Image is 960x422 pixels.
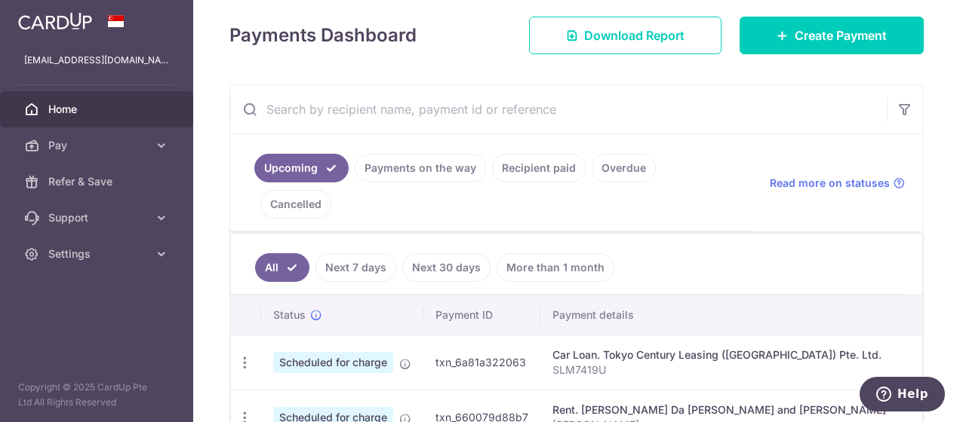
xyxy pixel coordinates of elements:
[255,253,309,282] a: All
[229,22,417,49] h4: Payments Dashboard
[795,26,887,44] span: Create Payment
[273,352,393,373] span: Scheduled for charge
[273,307,306,323] span: Status
[254,154,349,182] a: Upcoming
[529,17,722,54] a: Download Report
[48,138,148,153] span: Pay
[770,176,905,191] a: Read more on statuses
[48,102,148,117] span: Home
[230,85,887,133] input: Search by recipient name, payment id or reference
[592,154,656,182] a: Overdue
[18,12,92,30] img: CardUp
[48,246,148,261] span: Settings
[24,53,169,68] p: [EMAIL_ADDRESS][DOMAIN_NAME]
[423,295,540,335] th: Payment ID
[48,174,148,189] span: Refer & Save
[423,335,540,390] td: txn_6a81a322063
[740,17,924,54] a: Create Payment
[492,154,586,182] a: Recipient paid
[860,377,945,414] iframe: Opens a widget where you can find more information
[497,253,614,282] a: More than 1 month
[315,253,396,282] a: Next 7 days
[402,253,491,282] a: Next 30 days
[260,190,331,219] a: Cancelled
[584,26,685,44] span: Download Report
[770,176,890,191] span: Read more on statuses
[355,154,486,182] a: Payments on the way
[48,210,148,225] span: Support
